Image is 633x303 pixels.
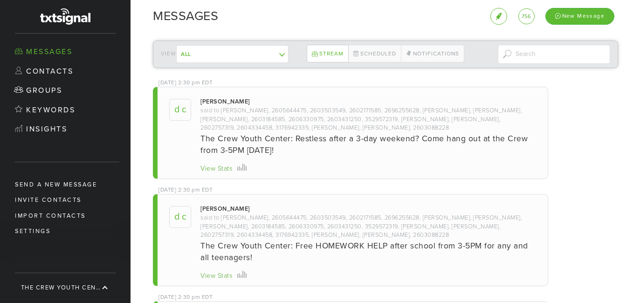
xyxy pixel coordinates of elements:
[200,133,536,156] div: The Crew Youth Center: Restless after a 3-day weekend? Come hang out at the Crew from 3-5PM [DATE]!
[498,45,610,64] input: Search
[158,79,213,87] div: [DATE] 2:30 pm EDT
[200,213,536,239] div: said to [PERSON_NAME], 2605644475, 2603503549, 2602171585, 2696255628, [PERSON_NAME], [PERSON_NAM...
[200,164,233,174] div: View Stats
[200,97,250,106] div: [PERSON_NAME]
[200,106,536,132] div: said to [PERSON_NAME], 2605644475, 2603503549, 2602171585, 2696255628, [PERSON_NAME], [PERSON_NAM...
[522,14,531,20] span: 756
[200,240,536,263] div: The Crew Youth Center: Free HOMEWORK HELP after school from 3-5PM for any and all teenagers!
[545,8,614,24] div: New Message
[161,45,273,63] div: View
[200,271,233,281] div: View Stats
[158,186,213,194] div: [DATE] 2:30 pm EDT
[401,45,464,62] a: Notifications
[158,293,213,301] div: [DATE] 2:30 pm EDT
[169,99,191,121] span: D C
[200,205,250,213] div: [PERSON_NAME]
[545,11,614,21] a: New Message
[348,45,401,62] a: Scheduled
[307,45,348,62] a: Stream
[169,206,191,228] span: D C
